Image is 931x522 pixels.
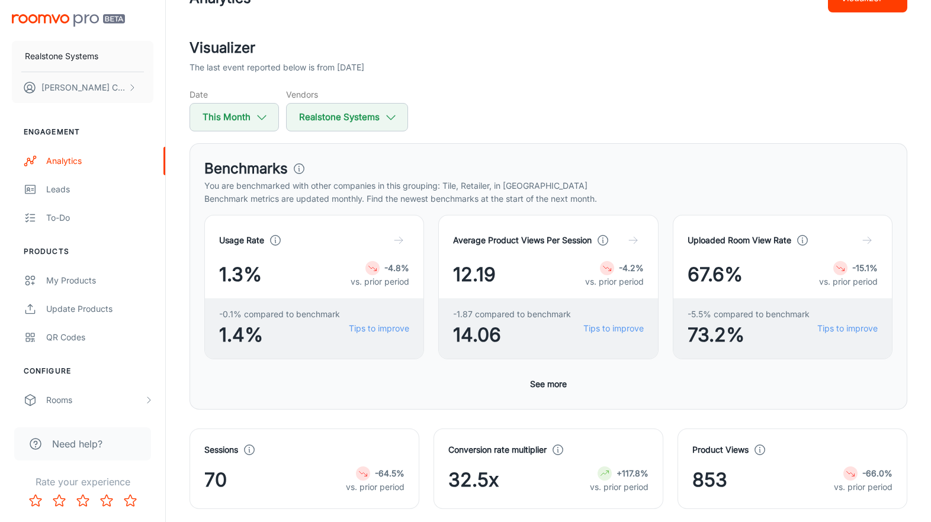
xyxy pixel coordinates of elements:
[585,275,644,288] p: vs. prior period
[688,321,810,349] span: 73.2%
[453,308,571,321] span: -1.87 compared to benchmark
[118,489,142,513] button: Rate 5 star
[834,481,893,494] p: vs. prior period
[190,37,907,59] h2: Visualizer
[46,331,153,344] div: QR Codes
[590,481,649,494] p: vs. prior period
[9,475,156,489] p: Rate your experience
[12,72,153,103] button: [PERSON_NAME] Cumming
[617,468,649,478] strong: +117.8%
[204,179,893,192] p: You are benchmarked with other companies in this grouping: Tile, Retailer, in [GEOGRAPHIC_DATA]
[219,260,262,289] span: 1.3%
[46,274,153,287] div: My Products
[852,263,878,273] strong: -15.1%
[46,183,153,196] div: Leads
[286,103,408,131] button: Realstone Systems
[12,14,125,27] img: Roomvo PRO Beta
[219,308,340,321] span: -0.1% compared to benchmark
[286,88,408,101] h5: Vendors
[46,154,153,167] div: Analytics
[375,468,404,478] strong: -64.5%
[204,192,893,205] p: Benchmark metrics are updated monthly. Find the newest benchmarks at the start of the next month.
[583,322,644,335] a: Tips to improve
[204,466,227,494] span: 70
[46,394,144,407] div: Rooms
[46,302,153,315] div: Update Products
[448,443,547,456] h4: Conversion rate multiplier
[46,211,153,224] div: To-do
[692,466,727,494] span: 853
[384,263,409,273] strong: -4.8%
[41,81,125,94] p: [PERSON_NAME] Cumming
[688,308,810,321] span: -5.5% compared to benchmark
[817,322,878,335] a: Tips to improve
[204,158,288,179] h3: Benchmarks
[688,234,791,247] h4: Uploaded Room View Rate
[692,443,749,456] h4: Product Views
[525,373,572,395] button: See more
[95,489,118,513] button: Rate 4 star
[453,321,571,349] span: 14.06
[688,260,743,289] span: 67.6%
[71,489,95,513] button: Rate 3 star
[619,263,644,273] strong: -4.2%
[52,437,102,451] span: Need help?
[453,260,496,289] span: 12.19
[862,468,893,478] strong: -66.0%
[190,88,279,101] h5: Date
[453,234,592,247] h4: Average Product Views Per Session
[190,103,279,131] button: This Month
[351,275,409,288] p: vs. prior period
[219,234,264,247] h4: Usage Rate
[47,489,71,513] button: Rate 2 star
[24,489,47,513] button: Rate 1 star
[349,322,409,335] a: Tips to improve
[190,61,364,74] p: The last event reported below is from [DATE]
[204,443,238,456] h4: Sessions
[12,41,153,72] button: Realstone Systems
[219,321,340,349] span: 1.4%
[448,466,499,494] span: 32.5x
[819,275,878,288] p: vs. prior period
[25,50,98,63] p: Realstone Systems
[346,481,404,494] p: vs. prior period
